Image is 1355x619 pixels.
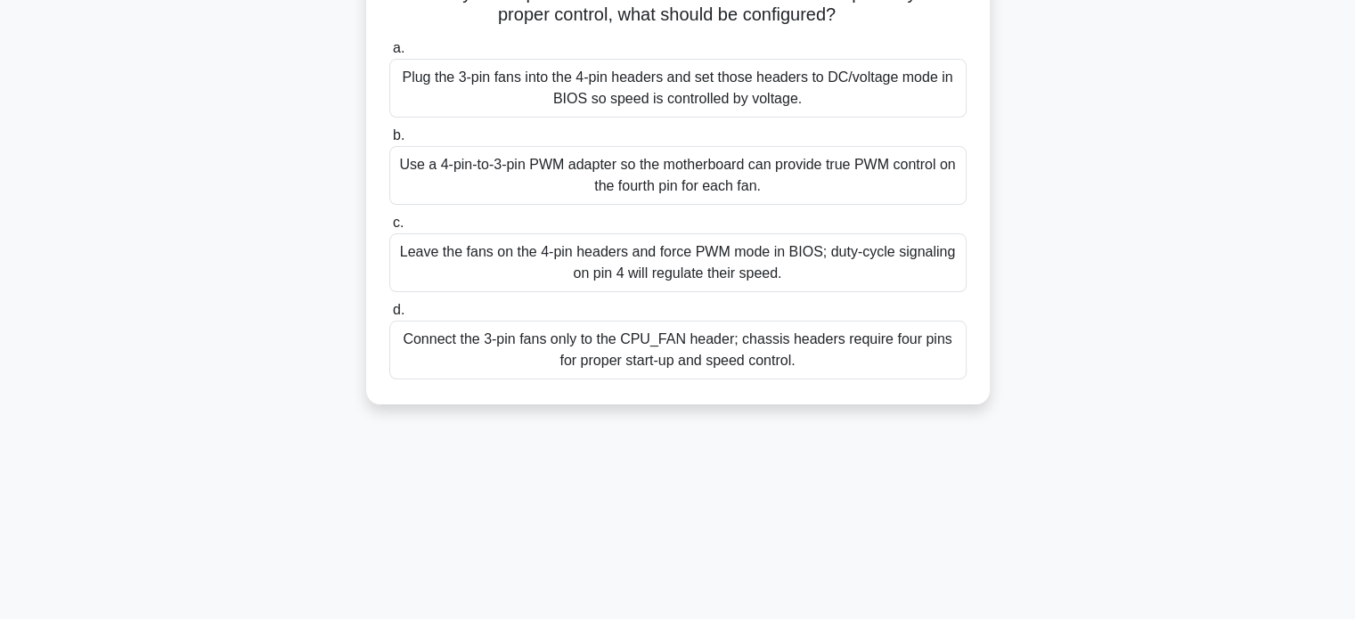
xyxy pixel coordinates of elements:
span: c. [393,215,404,230]
div: Use a 4-pin-to-3-pin PWM adapter so the motherboard can provide true PWM control on the fourth pi... [389,146,967,205]
span: a. [393,40,404,55]
span: d. [393,302,404,317]
div: Plug the 3-pin fans into the 4-pin headers and set those headers to DC/voltage mode in BIOS so sp... [389,59,967,118]
div: Connect the 3-pin fans only to the CPU_FAN header; chassis headers require four pins for proper s... [389,321,967,379]
div: Leave the fans on the 4-pin headers and force PWM mode in BIOS; duty-cycle signaling on pin 4 wil... [389,233,967,292]
span: b. [393,127,404,143]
